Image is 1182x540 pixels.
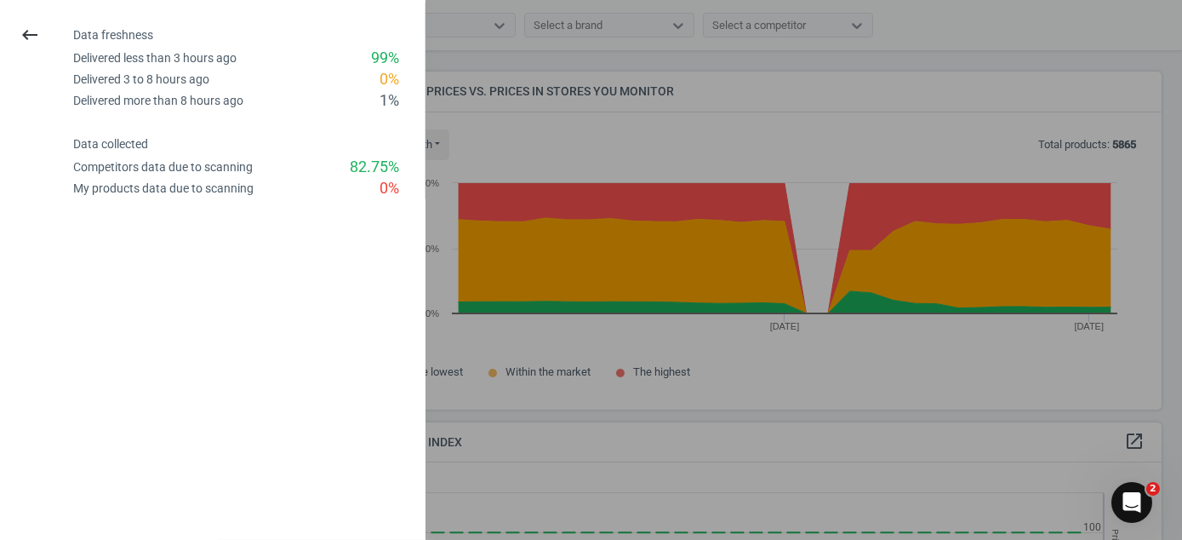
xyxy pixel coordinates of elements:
iframe: Intercom live chat [1111,482,1152,523]
div: 0 % [380,178,399,199]
div: Delivered more than 8 hours ago [73,93,243,109]
h4: Data collected [73,137,425,152]
div: 99 % [371,48,399,69]
div: My products data due to scanning [73,181,254,197]
button: keyboard_backspace [10,15,49,55]
span: 2 [1146,482,1160,496]
div: Competitors data due to scanning [73,159,253,175]
h4: Data freshness [73,28,425,43]
div: 0 % [380,69,399,90]
i: keyboard_backspace [20,25,40,45]
div: Delivered less than 3 hours ago [73,50,237,66]
div: Delivered 3 to 8 hours ago [73,72,209,88]
div: 1 % [380,90,399,112]
div: 82.75 % [350,157,399,178]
